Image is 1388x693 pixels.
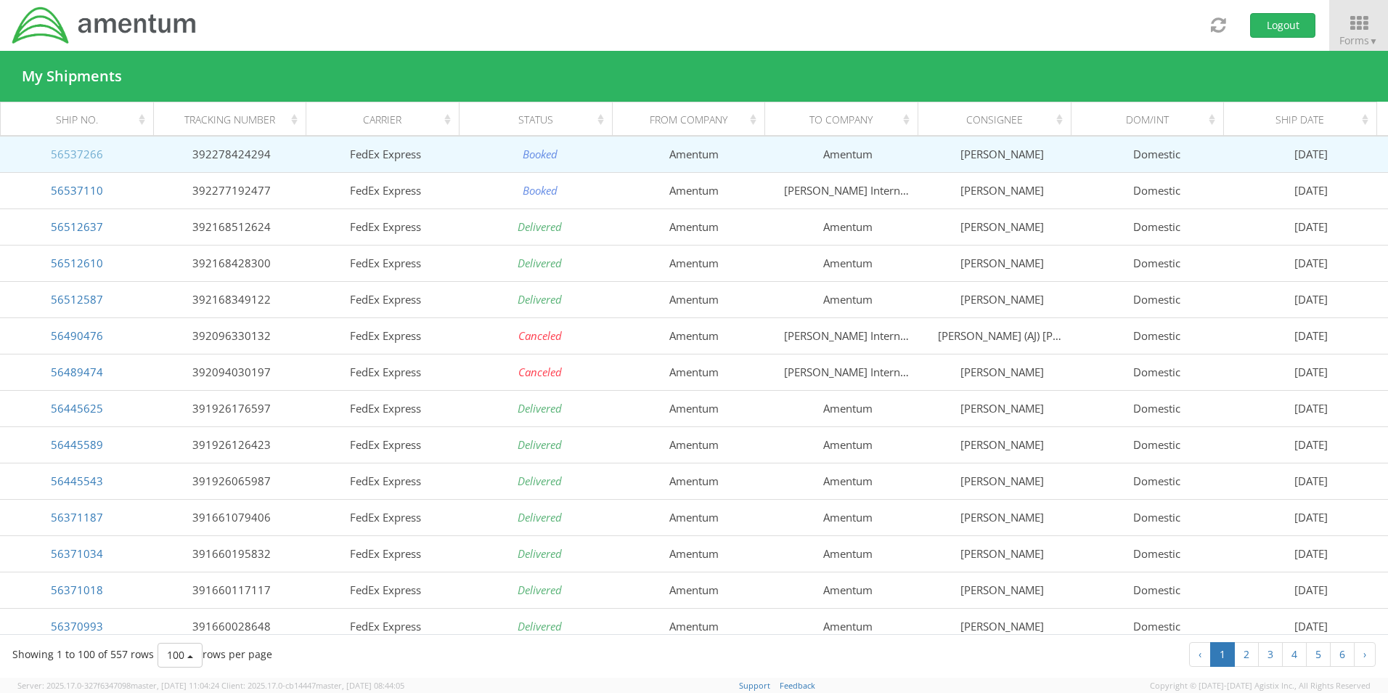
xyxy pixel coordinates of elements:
td: Amentum [771,245,925,281]
td: 392168349122 [154,281,308,317]
i: Delivered [518,546,562,561]
div: To Company [778,113,913,127]
a: to page 1 [1210,642,1235,667]
td: Domestic [1079,390,1233,426]
i: Delivered [518,583,562,597]
td: FedEx Express [309,245,462,281]
a: to page 3 [1258,642,1283,667]
td: Amentum [617,208,771,245]
td: Amentum [617,535,771,572]
td: Amentum [617,136,771,172]
td: Domestic [1079,172,1233,208]
td: [PERSON_NAME] International [771,172,925,208]
span: Server: 2025.17.0-327f6347098 [17,680,219,691]
td: FedEx Express [309,136,462,172]
td: Domestic [1079,499,1233,535]
td: [PERSON_NAME] [926,354,1079,390]
a: 56371034 [51,546,103,561]
td: Amentum [617,426,771,463]
td: 391926126423 [154,426,308,463]
td: Amentum [617,281,771,317]
a: 56512637 [51,219,103,234]
td: 391660028648 [154,608,308,644]
td: Domestic [1079,136,1233,172]
span: 100 [167,648,184,662]
span: ▼ [1369,35,1378,47]
a: 56445543 [51,474,103,488]
td: Amentum [771,535,925,572]
span: Forms [1339,33,1378,47]
td: [PERSON_NAME] International [771,354,925,390]
a: 56445625 [51,401,103,416]
td: Domestic [1079,317,1233,354]
td: Domestic [1079,426,1233,463]
td: Amentum [617,317,771,354]
td: Domestic [1079,208,1233,245]
i: Delivered [518,219,562,234]
button: Logout [1250,13,1315,38]
td: 391660117117 [154,572,308,608]
td: Amentum [771,608,925,644]
td: Amentum [617,608,771,644]
td: [PERSON_NAME] [926,499,1079,535]
td: Domestic [1079,281,1233,317]
td: Amentum [771,281,925,317]
td: Amentum [771,463,925,499]
i: Canceled [518,365,562,379]
i: Delivered [518,510,562,524]
span: Showing 1 to 100 of 557 rows [12,647,154,661]
a: to page 2 [1234,642,1259,667]
td: [PERSON_NAME] [926,426,1079,463]
td: [PERSON_NAME] [926,136,1079,172]
td: FedEx Express [309,354,462,390]
td: 392094030197 [154,354,308,390]
span: Client: 2025.17.0-cb14447 [221,680,404,691]
h4: My Shipments [22,68,122,84]
td: Domestic [1079,245,1233,281]
td: Amentum [771,390,925,426]
a: Support [739,680,770,691]
td: Domestic [1079,354,1233,390]
td: Domestic [1079,608,1233,644]
td: [PERSON_NAME] [926,245,1079,281]
td: FedEx Express [309,426,462,463]
a: previous page [1189,642,1211,667]
td: FedEx Express [309,535,462,572]
i: Delivered [518,437,562,452]
i: Booked [523,183,558,198]
td: FedEx Express [309,608,462,644]
td: FedEx Express [309,172,462,208]
span: master, [DATE] 08:44:05 [316,680,404,691]
td: 391926065987 [154,463,308,499]
div: From Company [625,113,760,127]
div: Carrier [319,113,454,127]
div: rows per page [158,643,272,668]
i: Delivered [518,474,562,488]
td: Amentum [771,499,925,535]
td: [PERSON_NAME] (AJ) [PERSON_NAME] [926,317,1079,354]
td: 392278424294 [154,136,308,172]
a: next page [1354,642,1376,667]
td: FedEx Express [309,572,462,608]
div: Dom/Int [1084,113,1219,127]
td: FedEx Express [309,463,462,499]
div: Consignee [931,113,1066,127]
img: dyn-intl-logo-049831509241104b2a82.png [11,5,198,46]
td: Amentum [617,172,771,208]
i: Delivered [518,292,562,307]
td: 392096330132 [154,317,308,354]
a: 56489474 [51,365,103,379]
a: to page 5 [1306,642,1331,667]
td: Domestic [1079,463,1233,499]
a: to page 4 [1282,642,1307,667]
span: Copyright © [DATE]-[DATE] Agistix Inc., All Rights Reserved [1150,680,1371,692]
a: 56537110 [51,183,103,198]
i: Canceled [518,328,562,343]
td: Amentum [617,354,771,390]
a: 56371187 [51,510,103,524]
button: 100 [158,643,203,668]
a: 56445589 [51,437,103,452]
div: Ship Date [1237,113,1372,127]
td: Amentum [617,572,771,608]
td: FedEx Express [309,390,462,426]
